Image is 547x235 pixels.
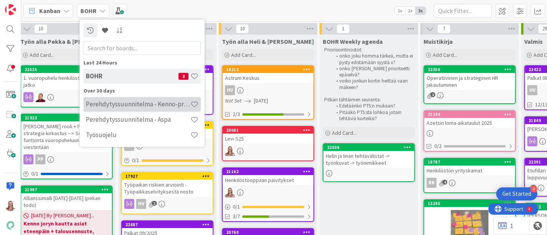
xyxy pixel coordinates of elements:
span: 3x [415,7,426,15]
div: IH [223,187,314,197]
div: 21162Henkilöstöoppaan päivitykset [223,168,314,185]
div: 18787 [428,159,515,165]
div: 20760 [226,230,314,235]
div: Helin ja Iinan tehtävälistat -> työnkuvat -> työnimikkeet [324,151,414,168]
a: 225251. vuoropuhelu henkilöstön kanssa ja jatkoJS [20,65,113,108]
div: 21244 [428,112,515,117]
div: 4 [530,185,537,192]
div: 18212Astrum Keskus [223,66,314,83]
span: Support [16,1,35,10]
div: 22525 [21,66,112,73]
div: 17927 [122,173,213,180]
a: 21923[PERSON_NAME] rooli + Pandia strategia kirkastus --> Seuraavaksi funtsinta vuoropuheluun ja ... [20,114,113,179]
div: 21923[PERSON_NAME] rooli + Pandia strategia kirkastus --> Seuraavaksi funtsinta vuoropuheluun ja ... [21,114,112,152]
div: HV [225,85,235,95]
div: 22506Helin ja Iinan tehtävälistat -> työnkuvat -> työnimikkeet [324,144,414,168]
div: 0/1 [223,202,314,212]
a: 21244Azetsin loma-aikataulut 20250/2 [424,110,516,152]
li: Edetäänkö PTS:n mukaan? [332,103,414,109]
div: 21162 [226,169,314,174]
div: IH [223,146,314,156]
div: 22525 [25,67,112,72]
h4: Perehdytyssuunnitelma - Kenno-projari [86,100,190,108]
img: Visit kanbanzone.com [5,4,16,15]
div: 20081 [226,127,314,133]
span: 3 [178,73,188,79]
a: 21162Henkilöstöoppaan päivityksetIH0/13/7 [222,167,314,222]
span: [DATE] [254,97,268,105]
img: JS [35,92,45,102]
div: 18212 [226,67,314,72]
input: Quick Filter... [434,4,492,18]
div: Last 24 Hours [83,58,201,66]
img: IH [225,146,235,156]
div: JS [21,92,112,102]
a: 20081Levi S25IH [222,126,314,161]
span: 1 [152,201,157,206]
a: 1 [498,221,513,230]
span: 1 [337,24,350,33]
div: 20081 [223,127,314,134]
span: Add Card... [30,51,54,58]
div: 13295 [428,201,515,206]
div: RK [427,178,437,188]
span: Add Card... [433,51,457,58]
li: onko [PERSON_NAME] prioriteetti epäselvä? [332,66,414,78]
h4: Perehdytyssuunnitelma - Aspa [86,116,190,123]
div: 21162 [223,168,314,175]
div: [PERSON_NAME] rooli + Pandia strategia kirkastus --> Seuraavaksi funtsinta vuoropuheluun ja sis. ... [21,121,112,152]
div: 22356Operatiivinen ja strateginen HR jakautuminen [424,66,515,90]
div: Henkilöstön yrityskamat [424,165,515,175]
span: 0 / 1 [132,156,139,164]
div: 1. vuoropuhelu henkilöstön kanssa ja jatko [21,73,112,90]
input: Search for boards... [83,41,201,55]
p: Pitkän tähtäimen seuranta: [324,97,414,103]
a: 22506Helin ja Iinan tehtävälistat -> työnkuvat -> työnimikkeet [323,143,415,182]
div: 21923 [21,114,112,121]
div: 13295 [424,200,515,207]
a: 18787Henkilöstön yrityskamatRK [424,158,516,193]
div: 22506 [324,144,414,151]
span: 1x [395,7,405,15]
img: avatar [5,220,16,231]
span: 3/7 [233,212,240,220]
li: Pitääkö PTS:stä lohkoa jotain tehtäviä korteiksi? [332,109,414,122]
div: 17927 [125,174,213,179]
div: Operatiivinen ja strateginen HR jakautuminen [424,73,515,90]
div: Allianssimalli [DATE]-[DATE] (pekan todo) [21,193,112,210]
div: 21997 [25,187,112,192]
span: 2x [405,7,415,15]
div: HV [136,199,146,209]
span: Työn alla Heli & Iina [222,38,314,45]
b: BOHR [80,7,97,15]
span: 0 / 1 [233,203,240,211]
div: Over 30 days [83,86,201,94]
img: IH [5,200,16,211]
div: RK [424,178,515,188]
span: 7 [437,24,450,33]
span: BOHR Weekly agenda [323,38,383,45]
p: Priorisointinostot: [324,47,414,53]
span: 10 [34,24,47,33]
div: Levi S25 [223,134,314,144]
span: Muistikirja [424,38,453,45]
div: 0/1 [21,169,112,179]
div: 4 [40,3,42,9]
span: 0 / 1 [31,170,38,178]
div: 225251. vuoropuhelu henkilöstön kanssa ja jatko [21,66,112,90]
span: Valmis [524,38,543,45]
img: IH [225,187,235,197]
div: Open Get Started checklist, remaining modules: 4 [496,187,537,200]
div: Henkilöstöoppaan päivitykset [223,175,314,185]
div: 20081Levi S25 [223,127,314,144]
div: HV [122,199,213,209]
div: 21244Azetsin loma-aikataulut 2025 [424,111,515,128]
div: 18787 [424,159,515,165]
div: Työpaikan riskien arviointi - Työpaikkaselvityksestä nosto [122,180,213,197]
span: 4 [442,180,447,185]
a: 22356Operatiivinen ja strateginen HR jakautuminen [424,65,516,104]
div: 17927Työpaikan riskien arviointi - Työpaikkaselvityksestä nosto [122,173,213,197]
a: 18212Astrum KeskusHVNot Set[DATE]2/3 [222,65,314,120]
div: 22356 [428,67,515,72]
div: 21997Allianssimalli [DATE]-[DATE] (pekan todo) [21,186,112,210]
